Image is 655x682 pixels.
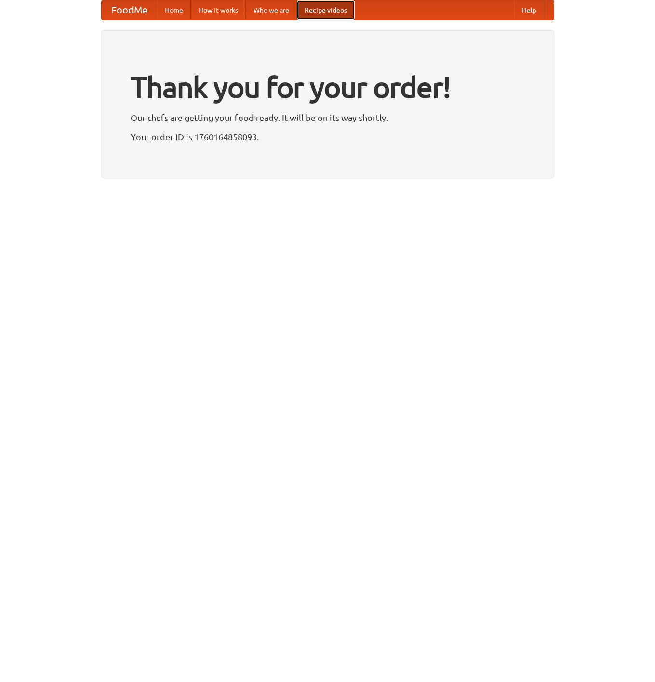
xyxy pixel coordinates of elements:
[514,0,544,20] a: Help
[191,0,246,20] a: How it works
[102,0,157,20] a: FoodMe
[157,0,191,20] a: Home
[297,0,355,20] a: Recipe videos
[246,0,297,20] a: Who we are
[131,130,525,144] p: Your order ID is 1760164858093.
[131,110,525,125] p: Our chefs are getting your food ready. It will be on its way shortly.
[131,64,525,110] h1: Thank you for your order!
